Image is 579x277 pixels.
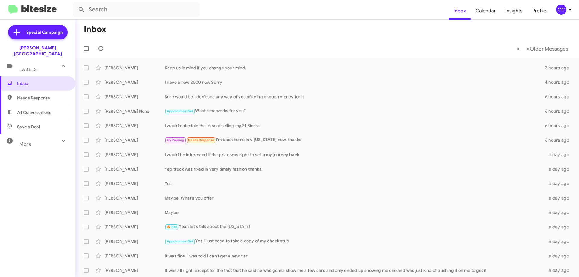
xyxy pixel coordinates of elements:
[165,137,545,143] div: I'm back home in v [US_STATE] now, thanks
[165,79,545,85] div: I have a new 2500 now Sorry
[530,46,568,52] span: Older Messages
[545,195,574,201] div: a day ago
[165,267,545,273] div: It was all right, except for the fact that he said he was gonna show me a few cars and only ended...
[104,166,165,172] div: [PERSON_NAME]
[551,5,572,15] button: CC
[449,2,471,20] a: Inbox
[545,181,574,187] div: a day ago
[104,79,165,85] div: [PERSON_NAME]
[165,195,545,201] div: Maybe. What's you offer
[104,94,165,100] div: [PERSON_NAME]
[471,2,501,20] a: Calendar
[104,152,165,158] div: [PERSON_NAME]
[165,152,545,158] div: I would be interested if the price was right to sell u my journey back
[19,67,37,72] span: Labels
[165,181,545,187] div: Yes
[513,42,572,55] nav: Page navigation example
[545,238,574,244] div: a day ago
[165,238,545,245] div: Yes, i just need to take a copy of my check stub
[556,5,566,15] div: CC
[545,123,574,129] div: 6 hours ago
[104,137,165,143] div: [PERSON_NAME]
[545,253,574,259] div: a day ago
[165,65,545,71] div: Keep us in mind if you change your mind.
[104,267,165,273] div: [PERSON_NAME]
[545,166,574,172] div: a day ago
[167,138,184,142] span: Try Pausing
[17,95,68,101] span: Needs Response
[104,108,165,114] div: [PERSON_NAME] None
[165,166,545,172] div: Yep truck was fixed in very timely fashion thanks.
[516,45,520,52] span: «
[167,225,177,229] span: 🔥 Hot
[17,109,51,115] span: All Conversations
[8,25,68,39] a: Special Campaign
[165,123,545,129] div: I would entertain the idea of selling my 21 Sierra
[17,124,40,130] span: Save a Deal
[545,65,574,71] div: 2 hours ago
[513,42,523,55] button: Previous
[545,94,574,100] div: 6 hours ago
[104,209,165,216] div: [PERSON_NAME]
[165,253,545,259] div: It was fine. I was told I can't get a new car
[545,79,574,85] div: 4 hours ago
[545,152,574,158] div: a day ago
[17,80,68,87] span: Inbox
[527,2,551,20] a: Profile
[165,94,545,100] div: Sure would be I don't see any way of you offering enough money for it
[545,137,574,143] div: 6 hours ago
[165,223,545,230] div: Yeah let's talk about the [US_STATE]
[527,45,530,52] span: »
[104,195,165,201] div: [PERSON_NAME]
[26,29,63,35] span: Special Campaign
[165,209,545,216] div: Maybe
[545,267,574,273] div: a day ago
[73,2,200,17] input: Search
[545,224,574,230] div: a day ago
[19,141,32,147] span: More
[167,239,193,243] span: Appointment Set
[104,253,165,259] div: [PERSON_NAME]
[165,108,545,115] div: What time works for you?
[104,238,165,244] div: [PERSON_NAME]
[545,108,574,114] div: 6 hours ago
[545,209,574,216] div: a day ago
[104,123,165,129] div: [PERSON_NAME]
[501,2,527,20] a: Insights
[84,24,106,34] h1: Inbox
[104,65,165,71] div: [PERSON_NAME]
[167,109,193,113] span: Appointment Set
[104,181,165,187] div: [PERSON_NAME]
[188,138,214,142] span: Needs Response
[523,42,572,55] button: Next
[104,224,165,230] div: [PERSON_NAME]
